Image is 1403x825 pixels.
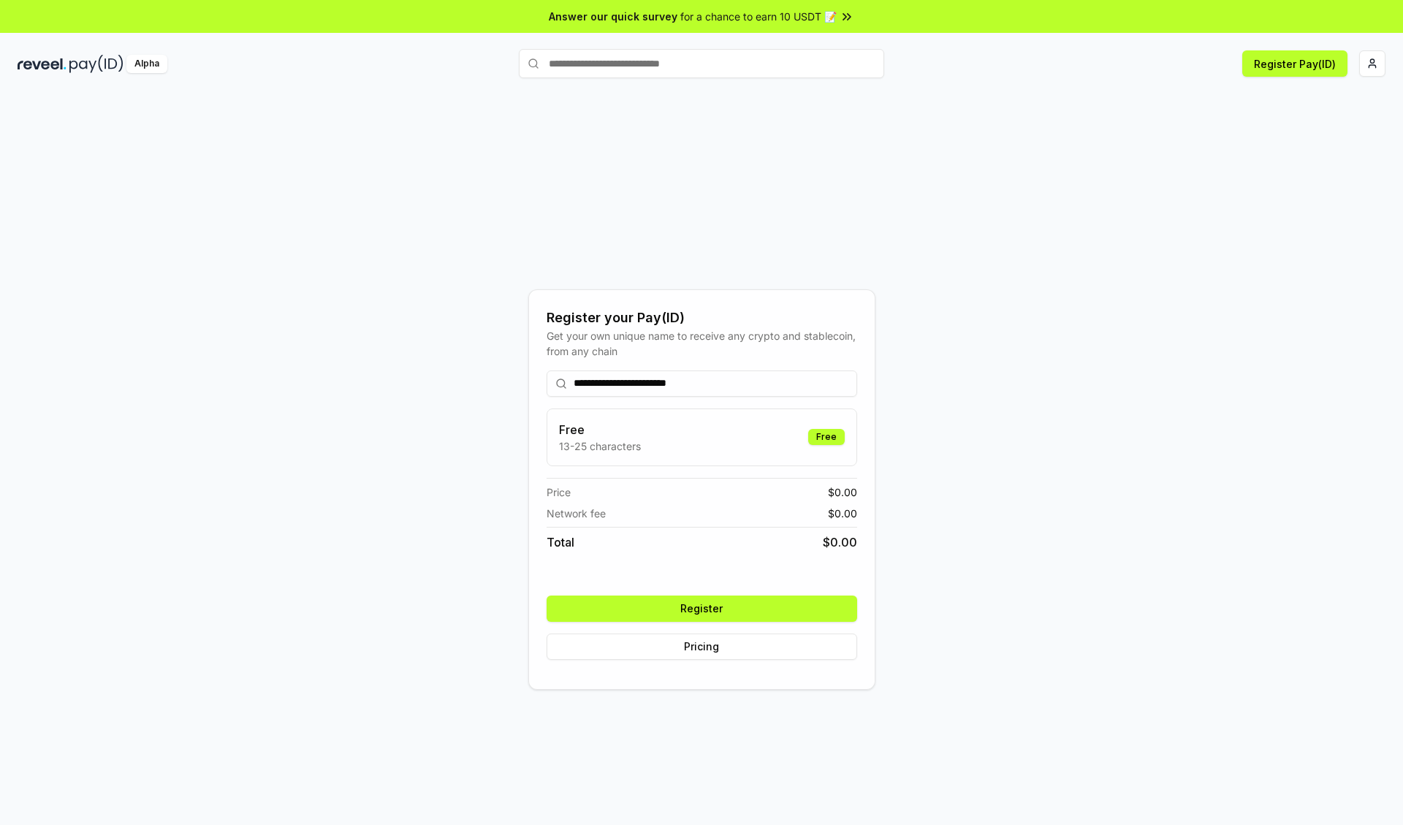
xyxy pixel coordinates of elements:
[69,55,123,73] img: pay_id
[828,506,857,521] span: $ 0.00
[828,484,857,500] span: $ 0.00
[680,9,837,24] span: for a chance to earn 10 USDT 📝
[1242,50,1347,77] button: Register Pay(ID)
[18,55,66,73] img: reveel_dark
[559,438,641,454] p: 13-25 characters
[547,484,571,500] span: Price
[559,421,641,438] h3: Free
[547,308,857,328] div: Register your Pay(ID)
[547,328,857,359] div: Get your own unique name to receive any crypto and stablecoin, from any chain
[547,533,574,551] span: Total
[808,429,845,445] div: Free
[547,634,857,660] button: Pricing
[823,533,857,551] span: $ 0.00
[547,506,606,521] span: Network fee
[549,9,677,24] span: Answer our quick survey
[126,55,167,73] div: Alpha
[547,596,857,622] button: Register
